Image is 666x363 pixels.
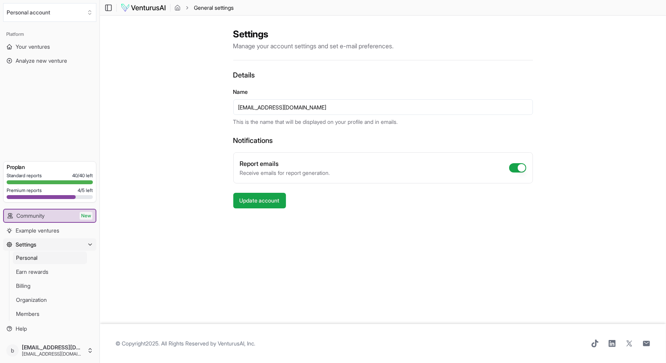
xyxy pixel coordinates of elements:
[80,212,92,220] span: New
[3,28,96,41] div: Platform
[16,57,67,65] span: Analyze new venture
[233,118,533,126] p: This is the name that will be displayed on your profile and in emails.
[3,3,96,22] button: Select an organization
[7,163,93,171] h3: Pro plan
[22,351,84,357] span: [EMAIL_ADDRESS][DOMAIN_NAME]
[78,187,93,194] span: 4 / 5 left
[233,88,248,95] label: Name
[233,41,533,51] p: Manage your account settings and set e-mail preferences.
[16,282,30,290] span: Billing
[16,212,44,220] span: Community
[233,70,533,81] h3: Details
[13,252,87,264] a: Personal
[72,173,93,179] span: 40 / 40 left
[7,173,42,179] span: Standard reports
[233,193,286,208] button: Update account
[13,280,87,292] a: Billing
[240,160,279,167] label: Report emails
[174,4,234,12] nav: breadcrumb
[3,341,96,360] button: b[EMAIL_ADDRESS][DOMAIN_NAME][EMAIL_ADDRESS][DOMAIN_NAME]
[13,308,87,320] a: Members
[13,266,87,278] a: Earn rewards
[218,340,254,347] a: VenturusAI, Inc
[16,241,36,248] span: Settings
[16,268,48,276] span: Earn rewards
[3,55,96,67] a: Analyze new venture
[3,224,96,237] a: Example ventures
[13,294,87,306] a: Organization
[121,3,166,12] img: logo
[3,322,96,335] a: Help
[16,310,39,318] span: Members
[7,187,42,194] span: Premium reports
[233,99,533,115] input: Your name
[233,135,533,146] h3: Notifications
[22,344,84,351] span: [EMAIL_ADDRESS][DOMAIN_NAME]
[4,210,96,222] a: CommunityNew
[16,325,27,333] span: Help
[3,41,96,53] a: Your ventures
[115,340,255,347] span: © Copyright 2025 . All Rights Reserved by .
[16,227,59,234] span: Example ventures
[240,169,330,177] p: Receive emails for report generation.
[233,28,533,41] h2: Settings
[16,296,47,304] span: Organization
[3,238,96,251] button: Settings
[6,344,19,357] span: b
[16,43,50,51] span: Your ventures
[16,254,37,262] span: Personal
[194,4,234,12] span: General settings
